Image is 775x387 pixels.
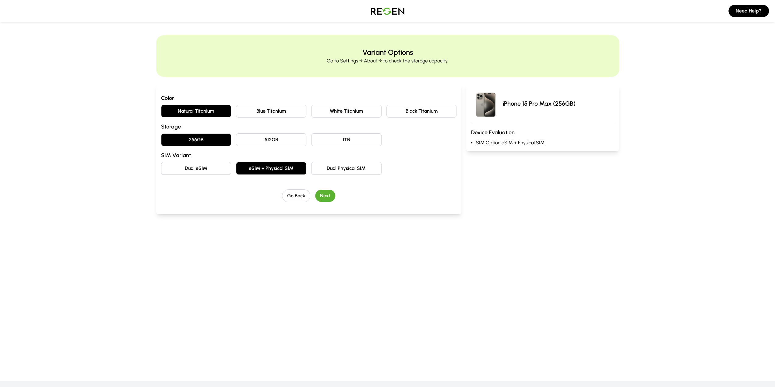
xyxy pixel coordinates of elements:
button: eSIM + Physical SIM [236,162,306,175]
button: Dual Physical SIM [311,162,382,175]
h3: Storage [161,122,457,131]
button: Natural Titanium [161,105,231,118]
button: 256GB [161,133,231,146]
img: iPhone 15 Pro Max [471,89,500,118]
img: Logo [366,2,409,19]
p: Go to Settings → About → to check the storage capacity. [327,57,448,65]
button: 1TB [311,133,382,146]
button: Need Help? [728,5,769,17]
h3: Color [161,94,457,102]
button: Go Back [282,189,310,202]
button: Next [315,190,335,202]
h3: SIM Variant [161,151,457,160]
h2: Variant Options [362,47,413,57]
button: 512GB [236,133,306,146]
button: Black Titanium [386,105,457,118]
button: White Titanium [311,105,382,118]
li: SIM Option: eSIM + Physical SIM [476,139,614,146]
button: Blue Titanium [236,105,306,118]
p: iPhone 15 Pro Max (256GB) [503,99,576,108]
button: Dual eSIM [161,162,231,175]
h3: Device Evaluation [471,128,614,137]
